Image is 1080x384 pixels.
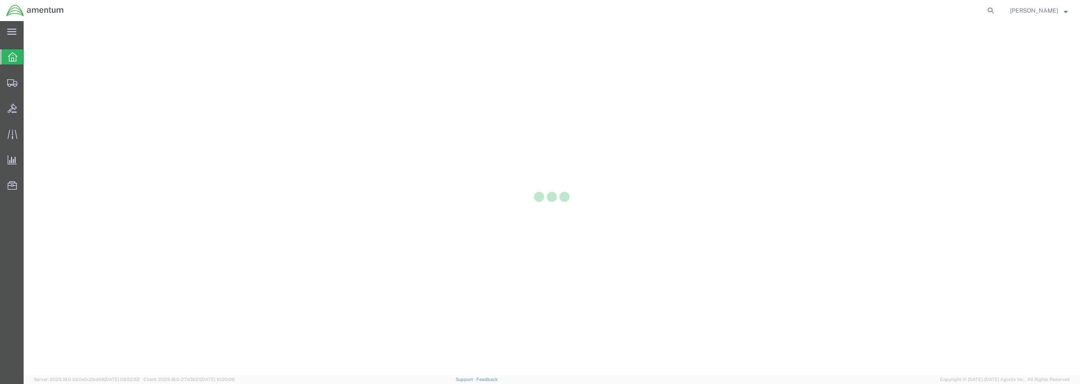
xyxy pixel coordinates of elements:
[456,377,477,382] a: Support
[200,377,235,382] span: [DATE] 10:20:09
[940,376,1070,383] span: Copyright © [DATE]-[DATE] Agistix Inc., All Rights Reserved
[476,377,498,382] a: Feedback
[143,377,235,382] span: Client: 2025.18.0-27d3021
[1010,6,1058,15] span: Derrick Gory
[6,4,64,17] img: logo
[1010,5,1068,16] button: [PERSON_NAME]
[34,377,140,382] span: Server: 2025.18.0-bb0e0c2bd68
[104,377,140,382] span: [DATE] 09:52:52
